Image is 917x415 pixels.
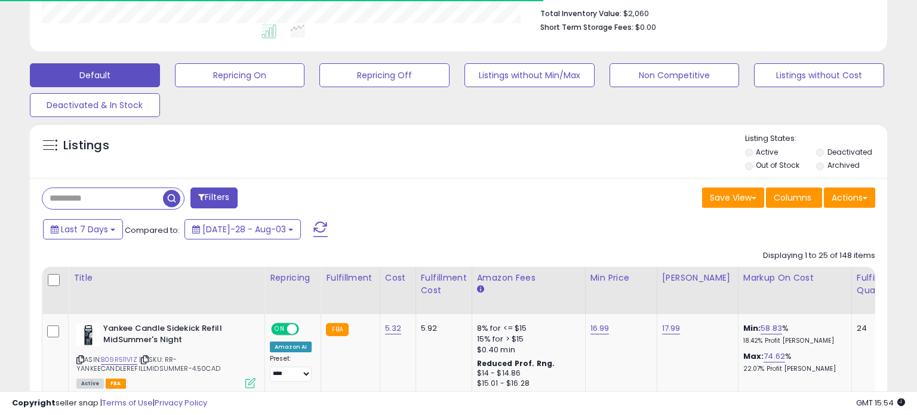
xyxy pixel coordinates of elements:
div: seller snap | | [12,398,207,409]
button: Repricing Off [319,63,450,87]
button: Default [30,63,160,87]
button: Listings without Cost [754,63,884,87]
button: Deactivated & In Stock [30,93,160,117]
button: Listings without Min/Max [464,63,595,87]
button: Repricing On [175,63,305,87]
strong: Copyright [12,397,56,408]
button: Non Competitive [610,63,740,87]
